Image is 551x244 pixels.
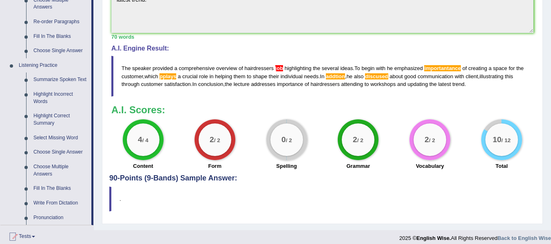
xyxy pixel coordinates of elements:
[361,65,374,71] span: begin
[516,65,524,71] span: the
[30,109,91,130] a: Highlight Correct Summary
[452,81,465,87] span: trend
[111,104,165,115] b: A.I. Scores:
[340,65,353,71] span: ideas
[30,29,91,44] a: Fill In The Blanks
[416,162,444,170] label: Vocabulary
[30,160,91,181] a: Choose Multiple Answers
[468,65,487,71] span: creating
[192,81,197,87] span: In
[365,73,388,79] span: Possible spelling mistake found. (did you mean: discussed)
[251,81,275,87] span: addresses
[30,145,91,160] a: Choose Single Answer
[111,45,533,52] h4: A.I. Engine Result:
[493,65,507,71] span: space
[30,87,91,109] a: Highlight Incorrect Words
[320,73,325,79] span: In
[142,138,148,144] small: / 4
[216,65,237,71] span: overview
[30,44,91,58] a: Choose Single Answer
[30,131,91,145] a: Select Missing Word
[418,73,453,79] span: communication
[132,65,151,71] span: speaker
[275,65,283,71] span: Possible verb agreement error. Did you mean “jobs”? (Some collective nouns can be treated as both...
[141,81,163,87] span: customer
[322,65,339,71] span: several
[310,81,340,87] span: hairdressers
[394,65,423,71] span: emphasized
[234,73,246,79] span: them
[354,65,360,71] span: To
[30,15,91,29] a: Re-order Paragraphs
[111,33,533,41] div: 70 words
[466,73,478,79] span: client
[234,81,250,87] span: lecture
[305,81,309,87] span: of
[347,73,352,79] span: he
[244,65,274,71] span: hairdressers
[357,138,363,144] small: / 2
[438,81,451,87] span: latest
[122,81,139,87] span: through
[285,65,312,71] span: highlighting
[276,162,297,170] label: Spelling
[341,81,363,87] span: attending
[493,135,501,144] big: 10
[425,135,429,144] big: 2
[498,235,551,241] a: Back to English Wise
[111,56,533,96] blockquote: . , . , , . , .
[138,135,142,144] big: 4
[153,65,173,71] span: provided
[182,73,198,79] span: crucial
[455,73,464,79] span: with
[389,73,403,79] span: about
[424,65,461,71] span: Possible spelling mistake found. (did you mean: importance)
[313,65,320,71] span: the
[285,138,292,144] small: / 2
[281,135,286,144] big: 0
[370,81,396,87] span: workshops
[122,73,143,79] span: customer
[509,65,515,71] span: for
[376,65,385,71] span: with
[365,81,369,87] span: to
[501,138,511,144] small: / 12
[354,73,364,79] span: also
[304,73,319,79] span: needs
[15,58,91,73] a: Listening Practice
[346,162,370,170] label: Grammar
[489,65,491,71] span: a
[214,138,220,144] small: / 2
[178,73,181,79] span: a
[429,138,435,144] small: / 2
[407,81,428,87] span: updating
[239,65,243,71] span: of
[215,73,232,79] span: helping
[269,73,279,79] span: their
[480,73,504,79] span: illustrating
[179,65,215,71] span: comprehensive
[429,81,437,87] span: the
[122,65,131,71] span: The
[281,73,303,79] span: individual
[199,73,208,79] span: role
[30,73,91,87] a: Summarize Spoken Text
[387,65,393,71] span: he
[399,230,551,242] div: 2025 © All Rights Reserved
[159,73,176,79] span: Possible spelling mistake found. (did you mean: plays)
[253,73,267,79] span: shape
[404,73,416,79] span: good
[210,135,214,144] big: 2
[397,81,406,87] span: and
[277,81,303,87] span: importance
[326,73,345,79] span: Possible spelling mistake found. (did you mean: addition)
[30,181,91,196] a: Fill In The Blanks
[109,187,536,211] blockquote: .
[416,235,451,241] strong: English Wise.
[353,135,357,144] big: 2
[198,81,223,87] span: conclusion
[174,65,177,71] span: a
[208,162,221,170] label: Form
[247,73,251,79] span: to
